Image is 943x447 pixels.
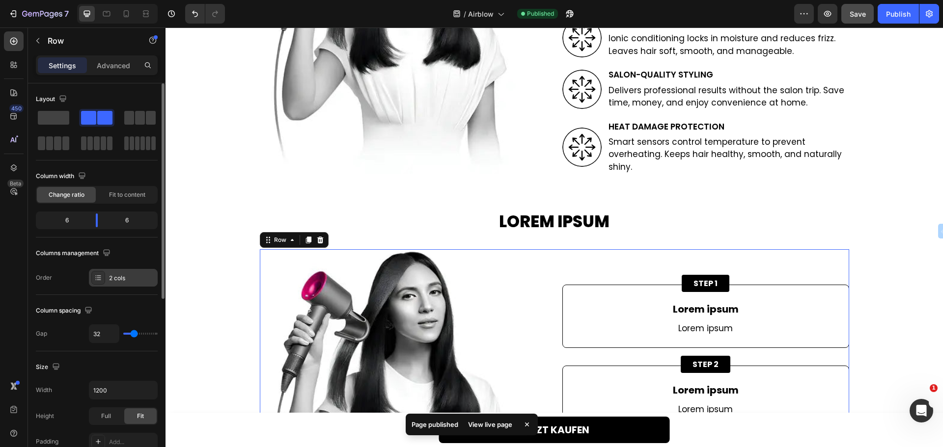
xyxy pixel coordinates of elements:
[64,8,69,20] p: 7
[841,4,874,24] button: Save
[528,251,552,261] p: STEP 1
[101,412,111,421] span: Full
[4,4,73,24] button: 7
[185,4,225,24] div: Undo/Redo
[397,100,436,139] img: gempages_583902466479751911-dcdeafcd-54fe-4580-880b-f109f877b824.webp
[442,41,684,53] h2: Salon-Quality Styling
[527,9,554,18] span: Published
[938,224,943,238] button: ←
[443,5,683,30] p: Ionic conditioning locks in moisture and reduces frizz. Leaves hair soft, smooth, and manageable.
[850,10,866,18] span: Save
[410,295,670,308] p: Lorem ipsum
[410,274,670,289] p: Lorem ipsum
[410,355,670,370] p: Lorem ipsum
[930,384,938,392] span: 1
[443,57,683,82] p: Delivers professional results without the salon trip. Save time, money, and enjoy convenience at ...
[36,247,112,260] div: Columns management
[462,418,518,431] div: View live page
[166,27,943,447] iframe: Design area
[38,213,88,227] div: 6
[442,93,684,105] h2: Heat Damage Protection
[515,328,565,345] button: <p>STEP 2</p>
[354,395,424,410] p: JETZT KAUFEN
[878,4,919,24] button: Publish
[464,9,466,19] span: /
[36,304,94,317] div: Column spacing
[7,180,24,187] div: Beta
[36,437,58,446] div: Padding
[94,183,684,206] h2: Lorem ipsum
[9,105,24,112] div: 450
[36,386,52,394] div: Width
[109,274,155,283] div: 2 cols
[410,376,670,389] p: Lorem ipsum
[36,329,47,338] div: Gap
[49,190,84,199] span: Change ratio
[468,9,494,19] span: Airblow
[527,332,553,342] p: STEP 2
[97,60,130,71] p: Advanced
[48,35,131,47] p: Row
[137,412,144,421] span: Fit
[36,170,88,183] div: Column width
[106,213,156,227] div: 6
[89,325,119,342] input: Auto
[886,9,911,19] div: Publish
[397,42,436,81] img: gempages_583902466479751911-dcdeafcd-54fe-4580-880b-f109f877b824.webp
[109,190,145,199] span: Fit to content
[49,60,76,71] p: Settings
[36,361,62,374] div: Size
[36,273,52,282] div: Order
[443,108,683,146] p: Smart sensors control temperature to prevent overheating. Keeps hair healthy, smooth, and natural...
[412,420,458,429] p: Page published
[107,208,123,217] div: Row
[516,247,564,264] button: <p>STEP 1</p><p>&nbsp;</p>
[89,381,157,399] input: Auto
[273,389,504,416] a: JETZT KAUFEN
[910,399,933,422] iframe: Intercom live chat
[36,93,69,106] div: Layout
[109,438,155,447] div: Add...
[36,412,54,421] div: Height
